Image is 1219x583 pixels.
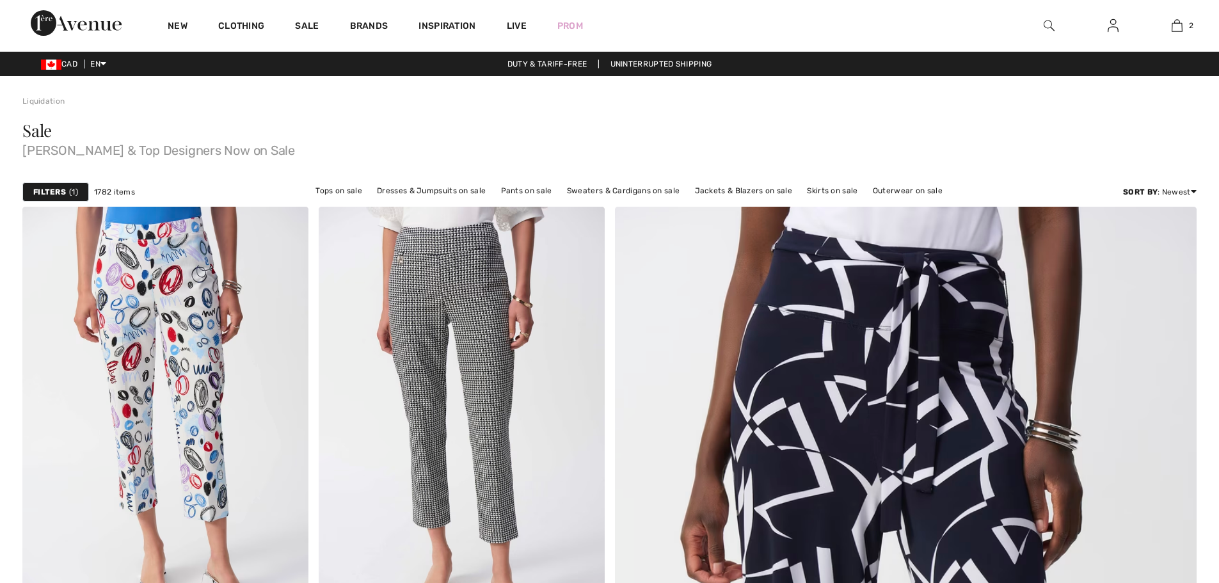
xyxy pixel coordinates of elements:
a: Prom [557,19,583,33]
span: EN [90,60,106,68]
img: My Info [1108,18,1119,33]
a: Brands [350,20,388,34]
img: search the website [1044,18,1055,33]
a: Live [507,19,527,33]
a: Sale [295,20,319,34]
a: Tops on sale [309,182,369,199]
a: Liquidation [22,97,65,106]
strong: Filters [33,186,66,198]
span: [PERSON_NAME] & Top Designers Now on Sale [22,139,1197,157]
a: 2 [1145,18,1208,33]
img: My Bag [1172,18,1183,33]
a: New [168,20,187,34]
img: Canadian Dollar [41,60,61,70]
span: Inspiration [418,20,475,34]
span: Sale [22,119,52,141]
strong: Sort By [1123,188,1158,196]
span: 1782 items [94,186,135,198]
a: Clothing [218,20,264,34]
a: Pants on sale [495,182,559,199]
a: Dresses & Jumpsuits on sale [370,182,492,199]
img: 1ère Avenue [31,10,122,36]
a: Sign In [1097,18,1129,34]
a: Skirts on sale [801,182,864,199]
span: 1 [69,186,78,198]
div: : Newest [1123,186,1197,198]
span: 2 [1189,20,1193,31]
a: Outerwear on sale [866,182,949,199]
a: Jackets & Blazers on sale [689,182,799,199]
a: Sweaters & Cardigans on sale [561,182,686,199]
span: CAD [41,60,83,68]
